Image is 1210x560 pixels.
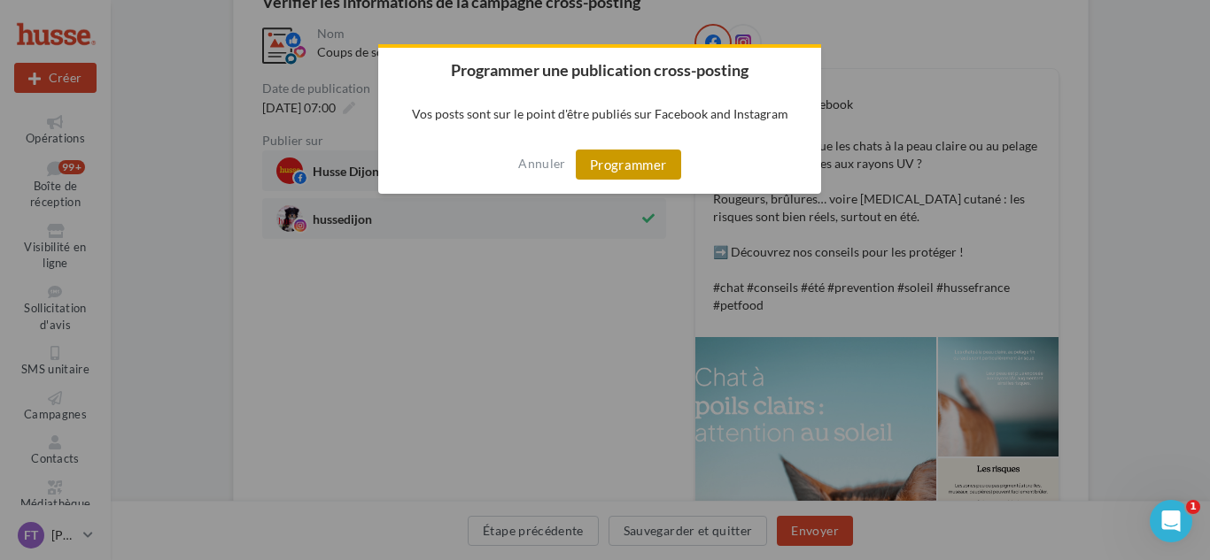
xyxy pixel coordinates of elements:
h2: Programmer une publication cross-posting [378,48,821,92]
button: Programmer [576,150,681,180]
button: Annuler [518,150,565,178]
p: Vos posts sont sur le point d'être publiés sur Facebook and Instagram [378,92,821,135]
iframe: Intercom live chat [1150,500,1192,542]
span: 1 [1186,500,1200,514]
